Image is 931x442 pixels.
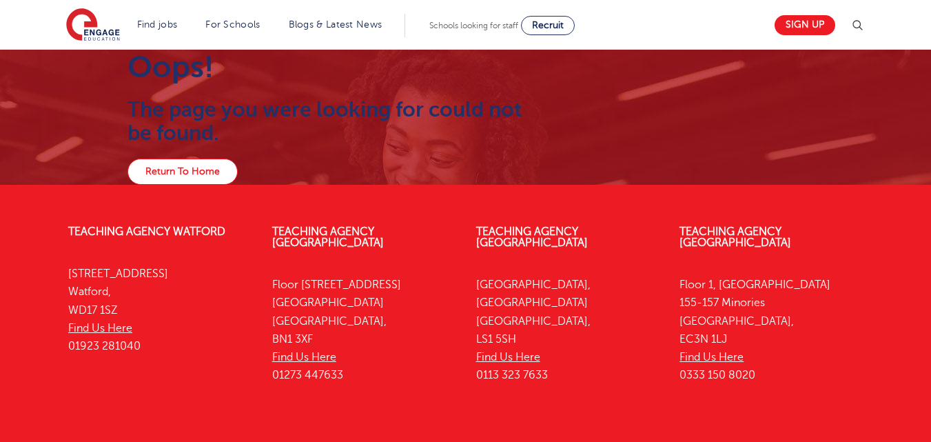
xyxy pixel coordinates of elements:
[127,98,525,145] h2: The page you were looking for could not be found.
[205,19,260,30] a: For Schools
[679,351,744,363] a: Find Us Here
[68,225,225,238] a: Teaching Agency Watford
[476,351,540,363] a: Find Us Here
[476,276,659,385] p: [GEOGRAPHIC_DATA], [GEOGRAPHIC_DATA] [GEOGRAPHIC_DATA], LS1 5SH 0113 323 7633
[679,225,791,249] a: Teaching Agency [GEOGRAPHIC_DATA]
[679,276,863,385] p: Floor 1, [GEOGRAPHIC_DATA] 155-157 Minories [GEOGRAPHIC_DATA], EC3N 1LJ 0333 150 8020
[521,16,575,35] a: Recruit
[775,15,835,35] a: Sign up
[289,19,382,30] a: Blogs & Latest News
[272,276,456,385] p: Floor [STREET_ADDRESS] [GEOGRAPHIC_DATA] [GEOGRAPHIC_DATA], BN1 3XF 01273 447633
[532,20,564,30] span: Recruit
[272,351,336,363] a: Find Us Here
[127,50,525,84] h1: Oops!
[66,8,120,43] img: Engage Education
[68,322,132,334] a: Find Us Here
[476,225,588,249] a: Teaching Agency [GEOGRAPHIC_DATA]
[429,21,518,30] span: Schools looking for staff
[137,19,178,30] a: Find jobs
[127,159,238,185] a: Return To Home
[68,265,252,355] p: [STREET_ADDRESS] Watford, WD17 1SZ 01923 281040
[272,225,384,249] a: Teaching Agency [GEOGRAPHIC_DATA]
